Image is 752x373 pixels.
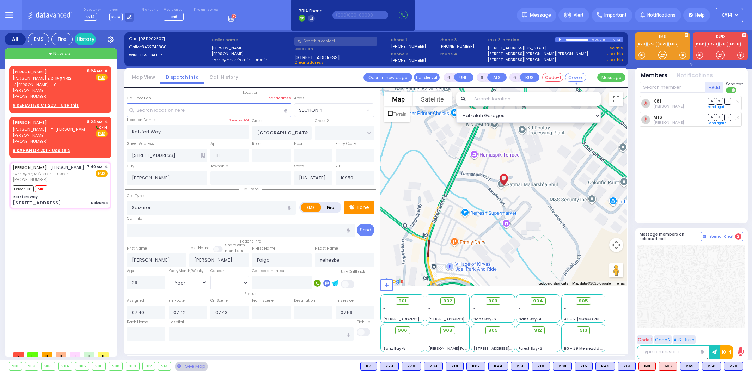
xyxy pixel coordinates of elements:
[708,98,715,104] span: DR
[708,121,727,125] a: Send again
[380,362,399,371] div: BLS
[618,362,636,371] div: BLS
[315,118,329,124] label: Cross 2
[716,98,723,104] span: SO
[212,45,292,51] label: [PERSON_NAME]
[294,60,324,65] span: Clear address
[127,103,291,117] input: Search location here
[13,194,38,200] div: Ratzfert Way
[383,306,385,311] span: -
[75,362,89,370] div: 905
[473,317,496,322] span: Sanz Bay-6
[363,73,412,82] a: Open in new page
[519,317,542,322] span: Sanz Bay-4
[383,335,385,341] span: -
[446,362,464,371] div: K18
[424,362,443,371] div: K83
[721,12,732,18] span: KY14
[393,112,406,117] label: Terrain
[13,120,47,125] a: [PERSON_NAME]
[534,327,542,334] span: 912
[637,335,653,344] button: Code 1
[402,362,421,371] div: K30
[70,352,80,357] span: 1
[127,268,134,274] label: Age
[212,37,292,43] label: Caller name
[391,43,426,49] label: [PHONE_NUMBER]
[428,341,430,346] span: -
[42,362,55,370] div: 903
[13,75,71,81] span: [PERSON_NAME] מארקאוויטש
[716,114,723,121] span: SO
[127,319,148,325] label: Back Home
[104,164,108,170] span: ✕
[142,8,158,12] label: Night unit
[160,74,204,80] a: Dispatch info
[189,245,209,251] label: Last Name
[724,98,731,104] span: TR
[640,82,705,93] input: Search member
[600,36,606,44] div: 0:38
[659,362,677,371] div: M16
[575,362,593,371] div: BLS
[553,362,572,371] div: K38
[703,235,706,239] img: comment-alt.png
[294,141,302,147] label: Floor
[212,51,292,57] label: [PERSON_NAME]
[51,33,73,45] div: Fire
[391,57,426,63] label: [PHONE_NUMBER]
[210,164,228,169] label: Township
[488,51,588,57] a: [STREET_ADDRESS][PERSON_NAME][PERSON_NAME]
[705,82,724,93] button: +Add
[695,42,706,47] a: KJFD
[635,35,690,40] label: EMS
[607,51,623,57] a: Use this
[680,362,699,371] div: BLS
[357,319,370,325] label: Pick up
[446,362,464,371] div: BLS
[265,96,291,101] label: Clear address
[564,341,566,346] span: -
[659,362,677,371] div: ALS
[470,92,600,106] input: Search location
[169,319,184,325] label: Hospital
[13,133,85,139] span: [PERSON_NAME]
[139,36,165,42] span: [0811202507]
[25,362,38,370] div: 902
[520,73,539,82] button: BUS
[473,346,540,351] span: [STREET_ADDRESS][PERSON_NAME]
[495,163,513,190] div: MOSHE AVRUM FISHER
[229,118,249,123] label: Save as POI
[693,35,748,40] label: KJFD
[595,362,615,371] div: K49
[564,346,604,351] span: BG - 29 Merriewold S.
[194,8,220,12] label: Fire units on call
[454,73,473,82] button: UNIT
[13,200,61,207] div: [STREET_ADDRESS]
[735,233,741,240] span: 2
[428,311,430,317] span: -
[360,362,377,371] div: BLS
[13,102,79,108] u: 6 KERESTIER CT 203 - Use this
[129,52,209,58] label: WIRELESS CALLER
[13,177,48,182] span: [PHONE_NUMBER]
[96,170,108,177] span: EMS
[87,68,102,74] span: 8:24 AM
[383,341,385,346] span: -
[380,362,399,371] div: K73
[708,105,727,109] a: Send again
[382,277,405,286] a: Open this area in Google Maps (opens a new window)
[609,92,623,106] button: Toggle fullscreen view
[428,317,495,322] span: [STREET_ADDRESS][PERSON_NAME]
[5,33,26,45] div: All
[127,117,155,123] label: Location Name
[143,362,155,370] div: 912
[98,75,105,80] u: EMS
[142,44,167,50] span: 8452748866
[488,45,546,51] a: [STREET_ADDRESS][US_STATE]
[439,43,474,49] label: [PHONE_NUMBER]
[84,8,101,12] label: Dispatcher
[294,96,305,101] label: Areas
[294,46,389,52] label: Location
[301,203,321,212] label: EMS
